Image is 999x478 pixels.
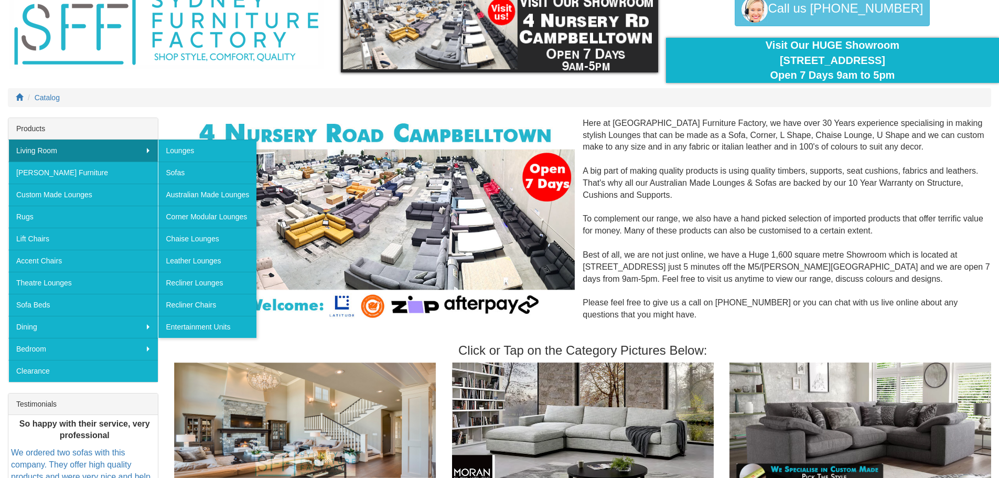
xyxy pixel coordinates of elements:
a: [PERSON_NAME] Furniture [8,162,158,184]
div: Here at [GEOGRAPHIC_DATA] Furniture Factory, we have over 30 Years experience specialising in mak... [174,118,991,333]
div: Testimonials [8,394,158,415]
a: Catalog [35,93,60,102]
a: Lounges [158,140,256,162]
a: Dining [8,316,158,338]
a: Lift Chairs [8,228,158,250]
a: Australian Made Lounges [158,184,256,206]
b: So happy with their service, very professional [19,419,150,440]
a: Theatre Lounges [8,272,158,294]
a: Living Room [8,140,158,162]
a: Clearance [8,360,158,382]
a: Rugs [8,206,158,228]
img: Corner Modular Lounges [182,118,575,322]
a: Recliner Chairs [158,294,256,316]
a: Sofa Beds [8,294,158,316]
a: Corner Modular Lounges [158,206,256,228]
a: Bedroom [8,338,158,360]
img: Living Room [174,363,436,478]
div: Products [8,118,158,140]
a: Sofas [158,162,256,184]
a: Recliner Lounges [158,272,256,294]
a: Accent Chairs [8,250,158,272]
a: Entertainment Units [158,316,256,338]
div: Visit Our HUGE Showroom [STREET_ADDRESS] Open 7 Days 9am to 5pm [674,38,991,83]
h3: Click or Tap on the Category Pictures Below: [174,344,991,357]
a: Custom Made Lounges [8,184,158,206]
a: Leather Lounges [158,250,256,272]
a: Chaise Lounges [158,228,256,250]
